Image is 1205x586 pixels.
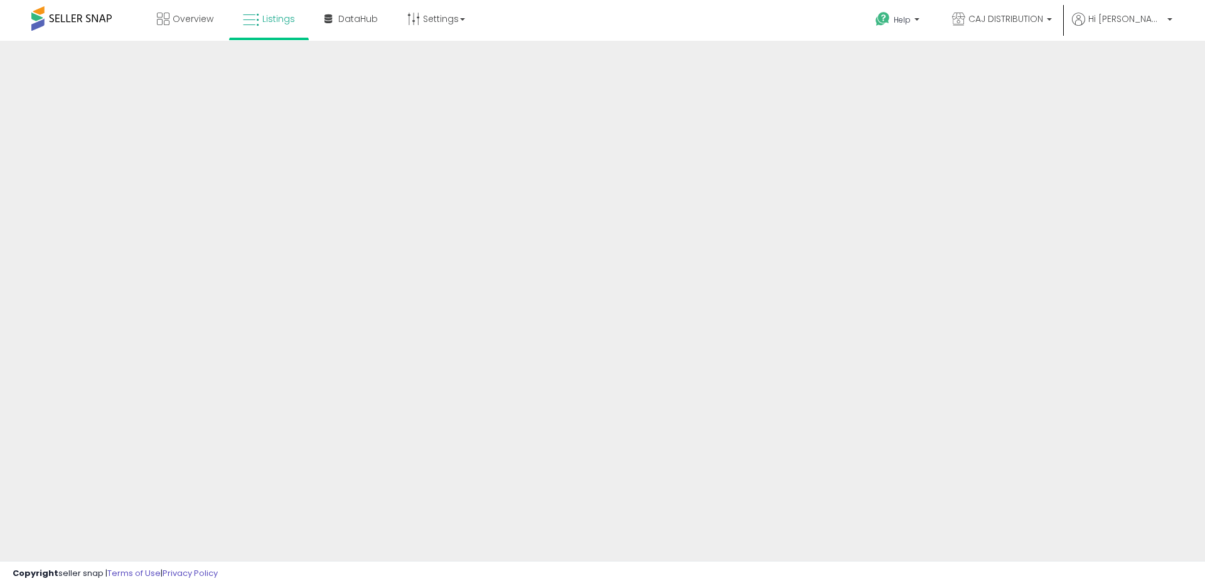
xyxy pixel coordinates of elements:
a: Hi [PERSON_NAME] [1072,13,1172,41]
i: Get Help [875,11,891,27]
span: Listings [262,13,295,25]
span: Hi [PERSON_NAME] [1088,13,1164,25]
span: Help [894,14,911,25]
span: DataHub [338,13,378,25]
span: Overview [173,13,213,25]
a: Help [865,2,932,41]
span: CAJ DISTRIBUTION [968,13,1043,25]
